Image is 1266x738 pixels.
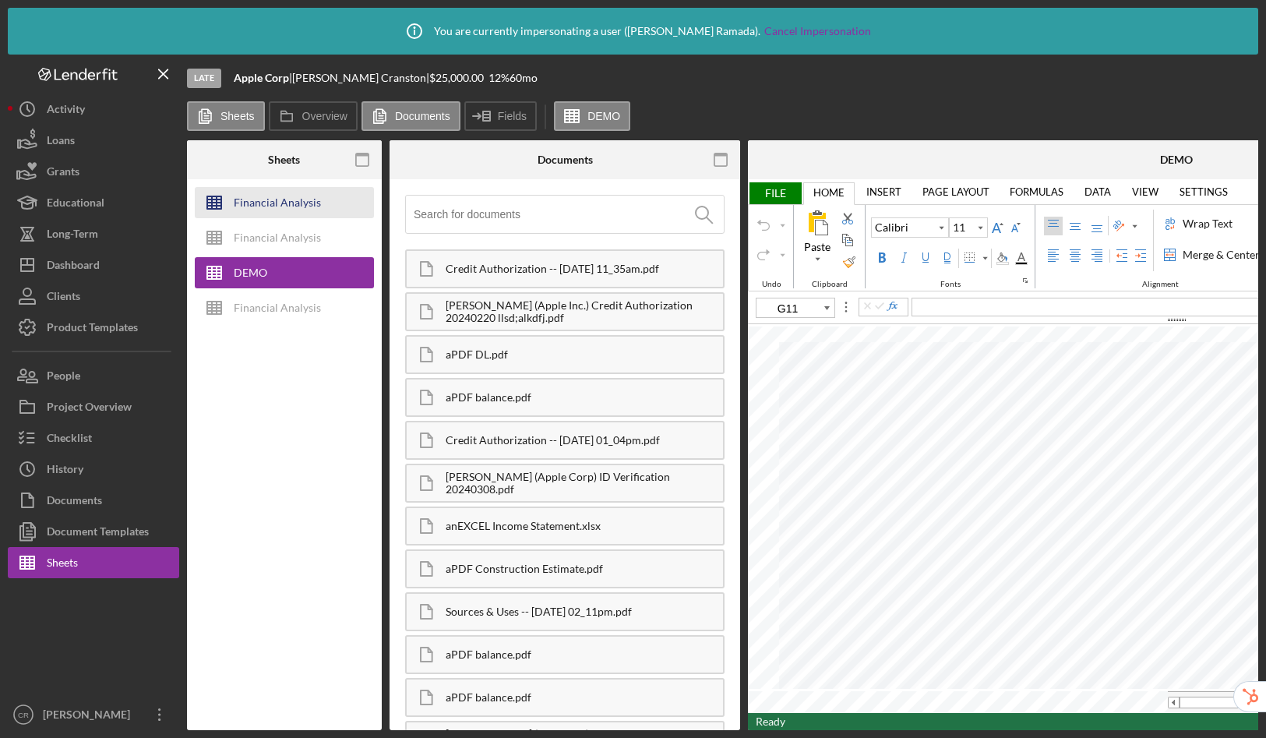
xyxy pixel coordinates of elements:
[1180,247,1263,263] div: Merge & Center
[446,434,723,447] div: Credit Authorization -- [DATE] 01_04pm.pdf
[1180,216,1236,231] div: Wrap Text
[894,249,913,267] label: Italic
[47,547,78,582] div: Sheets
[446,606,723,618] div: Sources & Uses -- [DATE] 02_11pm.pdf
[269,101,358,131] button: Overview
[801,239,834,255] div: Paste
[498,110,527,122] label: Fields
[8,249,179,281] a: Dashboard
[47,360,80,395] div: People
[47,422,92,457] div: Checklist
[195,222,374,253] button: Financial Analysis
[1088,246,1106,265] label: Right Align
[8,312,179,343] button: Product Templates
[8,94,179,125] a: Activity
[1000,181,1073,203] a: FORMULAS
[47,125,75,160] div: Loans
[292,72,429,84] div: [PERSON_NAME] Cranston |
[8,485,179,516] button: Documents
[1113,246,1131,265] button: Decrease Indent
[395,12,871,51] div: You are currently impersonating a user ( [PERSON_NAME] Ramada ).
[446,520,723,532] div: anEXCEL Income Statement.xlsx
[8,218,179,249] button: Long-Term
[234,292,321,323] div: Financial Analysis
[1066,217,1084,235] label: Middle Align
[47,281,80,316] div: Clients
[510,72,538,84] div: 60 mo
[1044,246,1063,265] label: Left Align
[993,249,1011,267] div: Background Color
[1123,181,1168,203] a: VIEW
[1044,217,1063,235] label: Top Align
[798,206,837,272] button: All
[446,471,723,496] div: [PERSON_NAME] (Apple Corp) ID Verification 20240308.pdf
[1161,245,1263,264] div: Merge & Center
[8,281,179,312] button: Clients
[799,239,835,270] div: All
[8,391,179,422] a: Project Overview
[446,563,723,575] div: aPDF Construction Estimate.pdf
[873,300,886,313] button: Commit Edit
[446,648,723,661] div: aPDF balance.pdf
[748,182,802,204] span: FILE
[446,263,723,275] div: Credit Authorization -- [DATE] 11_35am.pdf
[1075,181,1120,203] a: DATA
[446,348,723,361] div: aPDF DL.pdf
[1011,249,1030,267] div: Font Color
[234,257,267,288] div: DEMO
[39,699,140,734] div: [PERSON_NAME]
[8,454,179,485] button: History
[47,94,85,129] div: Activity
[988,218,1007,237] button: Increase Font Size
[464,101,537,131] button: Fields
[8,187,179,218] button: Educational
[916,249,935,267] label: Underline
[47,218,98,253] div: Long-Term
[804,182,854,203] a: HOME
[8,516,179,547] button: Document Templates
[1007,218,1025,237] button: Decrease Font Size
[871,217,949,238] button: Font Family
[446,691,723,704] div: aPDF balance.pdf
[934,280,967,289] div: Fonts
[47,187,104,222] div: Educational
[949,217,988,238] div: Font Size
[8,360,179,391] button: People
[8,156,179,187] button: Grants
[756,280,788,289] div: Undo
[840,252,859,271] label: Format Painter
[446,299,723,324] div: [PERSON_NAME] (Apple Inc.) Credit Authorization 20240220 llsd;alkdfj.pdf
[47,516,149,551] div: Document Templates
[234,72,292,84] div: |
[838,231,860,249] button: Copy
[429,72,488,84] div: $25,000.00
[1136,280,1185,289] div: Alignment
[873,249,891,267] label: Bold
[47,156,79,191] div: Grants
[234,71,289,84] b: Apple Corp
[838,209,860,228] button: Cut
[1066,246,1084,265] label: Center Align
[1159,213,1237,235] label: Wrap Text
[47,391,132,426] div: Project Overview
[8,125,179,156] button: Loans
[18,711,29,719] text: CR
[47,312,138,347] div: Product Templates
[857,181,911,203] a: INSERT
[47,249,100,284] div: Dashboard
[938,249,957,267] label: Double Underline
[764,25,871,37] a: Cancel Impersonation
[234,222,321,253] div: Financial Analysis
[302,110,347,122] label: Overview
[960,249,979,267] div: Border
